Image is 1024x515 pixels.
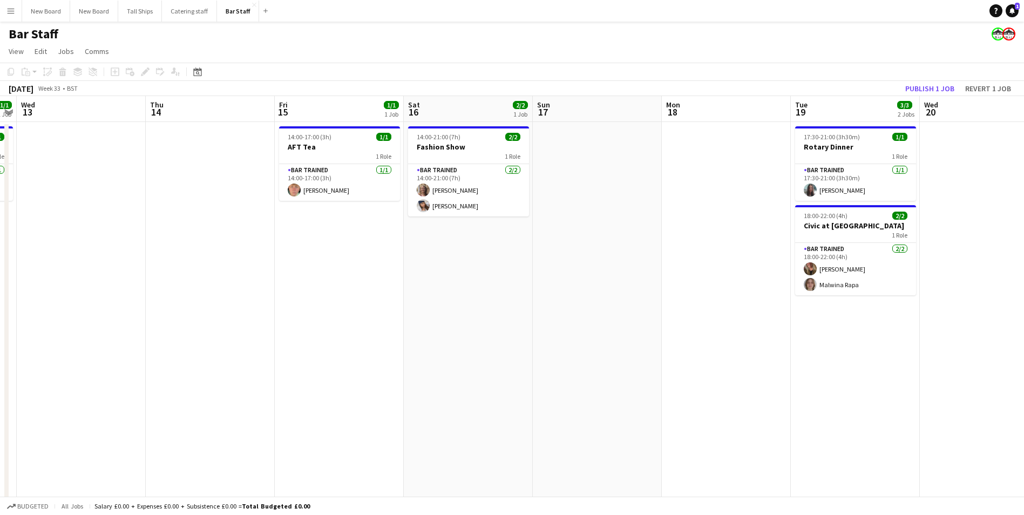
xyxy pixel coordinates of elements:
app-user-avatar: Beach Ballroom [1002,28,1015,40]
button: Tall Ships [118,1,162,22]
a: Edit [30,44,51,58]
button: Budgeted [5,500,50,512]
a: Comms [80,44,113,58]
div: BST [67,84,78,92]
app-user-avatar: Beach Ballroom [992,28,1005,40]
span: All jobs [59,502,85,510]
span: Total Budgeted £0.00 [242,502,310,510]
button: New Board [22,1,70,22]
button: Revert 1 job [961,82,1015,96]
a: Jobs [53,44,78,58]
span: Edit [35,46,47,56]
span: 1 [1015,3,1020,10]
h1: Bar Staff [9,26,58,42]
span: View [9,46,24,56]
span: Comms [85,46,109,56]
a: View [4,44,28,58]
span: Budgeted [17,503,49,510]
button: Catering staff [162,1,217,22]
button: Publish 1 job [901,82,959,96]
span: Jobs [58,46,74,56]
a: 1 [1006,4,1019,17]
button: Bar Staff [217,1,259,22]
button: New Board [70,1,118,22]
div: Salary £0.00 + Expenses £0.00 + Subsistence £0.00 = [94,502,310,510]
div: [DATE] [9,83,33,94]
